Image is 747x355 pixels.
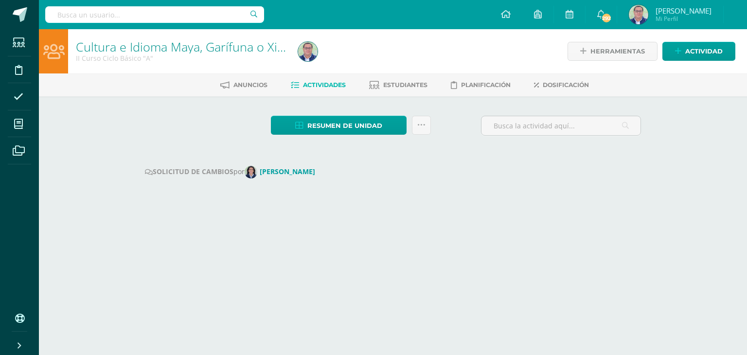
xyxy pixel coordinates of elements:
span: Planificación [461,81,511,89]
a: Anuncios [220,77,267,93]
a: Cultura e Idioma Maya, Garífuna o Xinka [76,38,297,55]
span: Resumen de unidad [307,117,382,135]
div: II Curso Ciclo Básico 'A' [76,53,286,63]
span: Actividades [303,81,346,89]
a: Herramientas [568,42,658,61]
strong: SOLICITUD DE CAMBIOS [145,167,233,176]
a: Actividades [291,77,346,93]
input: Busca la actividad aquí... [481,116,640,135]
span: Anuncios [233,81,267,89]
span: Herramientas [590,42,645,60]
a: Estudiantes [369,77,427,93]
img: eac5640a810b8dcfe6ce893a14069202.png [298,42,318,61]
img: 0699bd2c71eb4cef150daf5753851fa9.png [245,166,257,178]
div: por [145,166,641,178]
img: eac5640a810b8dcfe6ce893a14069202.png [629,5,648,24]
span: 292 [601,13,612,23]
a: Dosificación [534,77,589,93]
a: Planificación [451,77,511,93]
strong: [PERSON_NAME] [260,167,315,176]
span: [PERSON_NAME] [656,6,711,16]
a: [PERSON_NAME] [245,167,319,176]
span: Estudiantes [383,81,427,89]
span: Dosificación [543,81,589,89]
h1: Cultura e Idioma Maya, Garífuna o Xinka [76,40,286,53]
span: Actividad [685,42,723,60]
input: Busca un usuario... [45,6,264,23]
a: Resumen de unidad [271,116,407,135]
a: Actividad [662,42,735,61]
span: Mi Perfil [656,15,711,23]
